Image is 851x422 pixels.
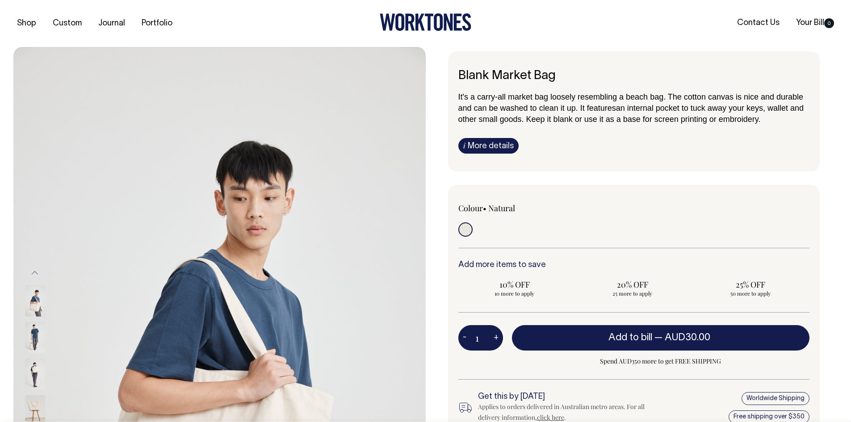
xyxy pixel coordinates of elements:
button: + [489,329,503,347]
span: Spend AUD350 more to get FREE SHIPPING [512,356,810,367]
button: Previous [28,263,42,283]
span: i [463,141,465,150]
span: 25 more to apply [581,290,684,297]
span: 10% OFF [463,279,566,290]
a: Shop [13,16,40,31]
span: AUD30.00 [665,333,710,342]
div: Colour [458,203,599,213]
span: 0 [824,18,834,28]
label: Natural [488,203,515,213]
input: 25% OFF 50 more to apply [694,276,807,300]
h6: Get this by [DATE] [478,393,650,401]
span: • [483,203,486,213]
a: Your Bill0 [792,16,838,30]
span: an internal pocket to tuck away your keys, wallet and other small goods. Keep it blank or use it ... [458,104,804,124]
span: 20% OFF [581,279,684,290]
span: 50 more to apply [699,290,802,297]
a: Custom [49,16,85,31]
a: click here [537,413,564,422]
span: 25% OFF [699,279,802,290]
button: Add to bill —AUD30.00 [512,325,810,350]
h6: Blank Market Bag [458,69,810,83]
span: Add to bill [608,333,652,342]
a: Journal [95,16,129,31]
img: natural [25,285,45,317]
a: Contact Us [734,16,783,30]
a: iMore details [458,138,519,154]
span: — [654,333,713,342]
img: natural [25,359,45,390]
h6: Add more items to save [458,261,810,270]
img: natural [25,322,45,353]
span: It's a carry-all market bag loosely resembling a beach bag. The cotton canvas is nice and durable... [458,92,804,113]
span: t features [583,104,616,113]
input: 10% OFF 10 more to apply [458,276,571,300]
a: Portfolio [138,16,176,31]
span: 10 more to apply [463,290,566,297]
input: 20% OFF 25 more to apply [576,276,689,300]
button: - [458,329,471,347]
